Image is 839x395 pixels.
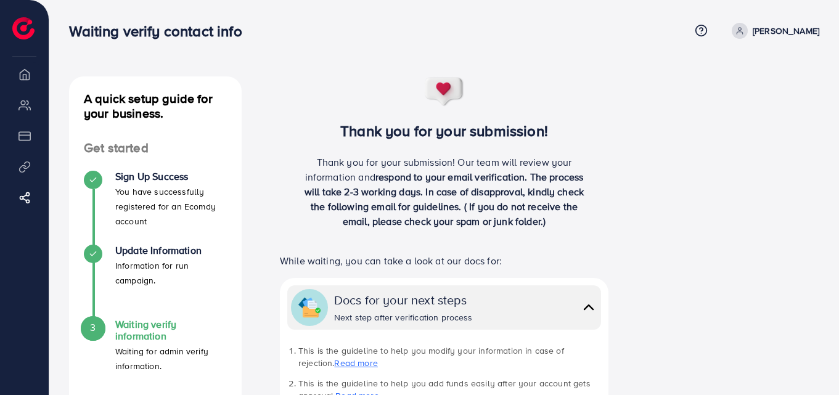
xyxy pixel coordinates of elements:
h4: Sign Up Success [115,171,227,182]
li: Waiting verify information [69,319,242,393]
h3: Waiting verify contact info [69,22,252,40]
li: Update Information [69,245,242,319]
p: Thank you for your submission! Our team will review your information and [298,155,591,229]
h3: Thank you for your submission! [261,122,627,140]
li: This is the guideline to help you modify your information in case of rejection. [298,344,601,370]
span: 3 [90,320,96,335]
img: success [424,76,465,107]
p: Waiting for admin verify information. [115,344,227,373]
img: collapse [580,298,597,316]
h4: Update Information [115,245,227,256]
a: Read more [334,357,377,369]
p: While waiting, you can take a look at our docs for: [280,253,608,268]
iframe: Chat [787,340,830,386]
p: Information for run campaign. [115,258,227,288]
a: [PERSON_NAME] [727,23,819,39]
h4: Waiting verify information [115,319,227,342]
span: respond to your email verification. The process will take 2-3 working days. In case of disapprova... [305,170,584,228]
h4: Get started [69,140,242,156]
img: collapse [298,296,321,319]
p: [PERSON_NAME] [753,23,819,38]
img: logo [12,17,35,39]
h4: A quick setup guide for your business. [69,91,242,121]
div: Docs for your next steps [334,291,473,309]
li: Sign Up Success [69,171,242,245]
div: Next step after verification process [334,311,473,324]
p: You have successfully registered for an Ecomdy account [115,184,227,229]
